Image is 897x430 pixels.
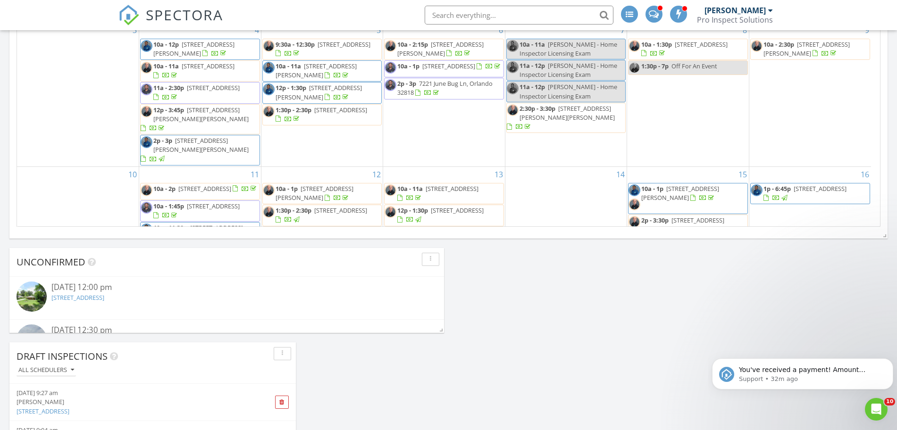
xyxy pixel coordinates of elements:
div: [PERSON_NAME] [704,6,766,15]
span: 10a - 11a [276,62,301,70]
span: [STREET_ADDRESS] [794,184,847,193]
a: 10a - 11a [STREET_ADDRESS] [153,62,235,79]
span: [STREET_ADDRESS] [314,106,367,114]
a: 10a - 11a [STREET_ADDRESS] [397,184,478,202]
td: Go to August 15, 2025 [627,166,749,258]
a: [STREET_ADDRESS] [51,293,104,302]
a: 12p - 1:30p [STREET_ADDRESS] [384,205,504,226]
span: [STREET_ADDRESS][PERSON_NAME] [276,83,362,101]
span: 10a - 1p [397,62,419,70]
img: danny_headshot_1.jpg [141,106,152,117]
span: [STREET_ADDRESS] [671,216,724,224]
a: 10a - 1p [STREET_ADDRESS][PERSON_NAME] [276,184,353,202]
span: [STREET_ADDRESS][PERSON_NAME] [641,184,719,202]
a: 1p - 6:45p [STREET_ADDRESS] [763,184,847,202]
a: 10a - 2:15p [STREET_ADDRESS][PERSON_NAME] [397,40,484,58]
a: 10a - 12p [STREET_ADDRESS][PERSON_NAME] [140,39,260,60]
a: 10a - 1:30p [STREET_ADDRESS] [628,39,748,60]
span: 10a - 1:45p [153,202,184,210]
td: Go to August 10, 2025 [17,166,139,258]
img: danny_headshot_1.jpg [141,62,152,74]
a: 2p - 3:30p [STREET_ADDRESS] [628,215,748,236]
span: 2p - 3p [397,79,416,88]
a: 10a - 11:30a [STREET_ADDRESS] [140,222,260,243]
span: 10a - 2p [153,184,176,193]
span: 2:30p - 3:30p [520,104,555,113]
span: 10a - 2:30p [763,40,794,49]
td: Go to August 6, 2025 [383,22,505,166]
a: Go to August 12, 2025 [370,167,383,182]
td: Go to August 4, 2025 [139,22,261,166]
span: [STREET_ADDRESS][PERSON_NAME] [763,40,850,58]
span: 11a - 12p [520,83,545,91]
a: 10a - 2:30p [STREET_ADDRESS][PERSON_NAME] [750,39,870,60]
td: Go to August 9, 2025 [749,22,871,166]
span: [STREET_ADDRESS][PERSON_NAME] [397,40,484,58]
span: [STREET_ADDRESS] [318,40,370,49]
span: 7221 June Bug Ln, Orlando 32818 [397,79,493,97]
span: 1:30p - 2:30p [276,206,311,215]
a: Go to August 15, 2025 [737,167,749,182]
a: 12p - 1:30p [STREET_ADDRESS][PERSON_NAME] [262,82,382,103]
td: Go to August 5, 2025 [261,22,383,166]
a: 10a - 2p [STREET_ADDRESS] [153,184,258,193]
a: 1:30p - 2:30p [STREET_ADDRESS] [262,205,382,226]
span: 1p - 6:45p [763,184,791,193]
img: qbell_headshot.jpg [263,83,275,95]
img: danny_headshot_1.jpg [263,184,275,196]
a: 12p - 1:30p [STREET_ADDRESS][PERSON_NAME] [276,83,362,101]
span: [PERSON_NAME] - Home Inspector Licensing Exam [520,83,617,100]
button: All schedulers [17,364,76,377]
a: 10a - 1p [STREET_ADDRESS] [384,60,504,77]
a: 2:30p - 3:30p [STREET_ADDRESS][PERSON_NAME][PERSON_NAME] [506,103,626,133]
a: Go to August 11, 2025 [249,167,261,182]
img: danny_headshot_1.jpg [385,206,396,218]
span: 11a - 2:30p [153,83,184,92]
iframe: Intercom notifications message [708,339,897,405]
span: 10a - 11:30a [153,223,187,232]
a: 2p - 3:30p [STREET_ADDRESS] [641,216,724,233]
img: danny_headshot_1.jpg [141,184,152,196]
span: [STREET_ADDRESS] [422,62,475,70]
td: Go to August 11, 2025 [139,166,261,258]
a: 10a - 1p [STREET_ADDRESS][PERSON_NAME] [628,183,748,214]
span: SPECTORA [146,5,223,25]
span: Draft Inspections [17,350,108,363]
img: streetview [17,281,47,312]
span: Unconfirmed [17,256,85,268]
a: 10a - 11a [STREET_ADDRESS][PERSON_NAME] [276,62,357,79]
td: Go to August 16, 2025 [749,166,871,258]
img: danny_headshot_1.jpg [263,40,275,52]
a: 12p - 3:45p [STREET_ADDRESS][PERSON_NAME][PERSON_NAME] [141,106,249,132]
img: danny_headshot_1.jpg [385,184,396,196]
a: [DATE] 9:27 am [PERSON_NAME] [STREET_ADDRESS] [17,389,243,416]
span: 10a - 12p [153,40,179,49]
a: 2p - 3p 7221 June Bug Ln, Orlando 32818 [384,78,504,99]
span: 9:30a - 12:30p [276,40,315,49]
a: 1:30p - 2:30p [STREET_ADDRESS] [276,206,367,223]
img: danny_headshot_1.jpg [263,206,275,218]
span: [STREET_ADDRESS][PERSON_NAME] [276,184,353,202]
a: [STREET_ADDRESS] [17,407,69,415]
span: 10 [884,398,895,405]
span: 10a - 11a [153,62,179,70]
a: [DATE] 12:00 pm [STREET_ADDRESS] [17,281,437,314]
img: qbell_headshot.jpg [507,83,519,94]
img: danny_headshot_1.jpg [629,216,640,228]
img: danny_headshot_1.jpg [629,62,640,74]
span: 10a - 11a [397,184,423,193]
a: 10a - 1p [STREET_ADDRESS][PERSON_NAME] [641,184,719,202]
span: 1:30p - 2:30p [276,106,311,114]
a: 10a - 1p [STREET_ADDRESS][PERSON_NAME] [262,183,382,204]
span: [STREET_ADDRESS] [675,40,728,49]
img: danny_headshot_1.jpg [507,104,519,116]
a: 10a - 11a [STREET_ADDRESS][PERSON_NAME] [262,60,382,82]
a: 10a - 2:15p [STREET_ADDRESS][PERSON_NAME] [384,39,504,60]
a: Go to August 16, 2025 [859,167,871,182]
span: [STREET_ADDRESS][PERSON_NAME][PERSON_NAME] [520,104,615,122]
img: danny_headshot_1.jpg [629,198,640,210]
iframe: Intercom live chat [865,398,888,421]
